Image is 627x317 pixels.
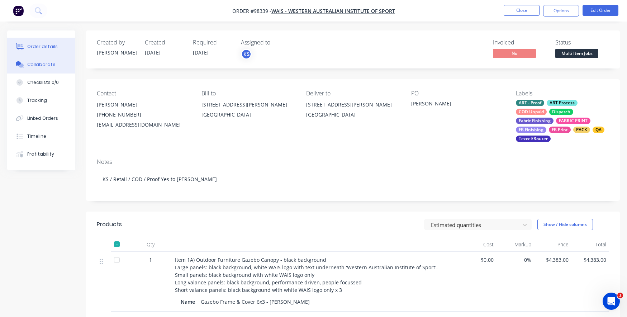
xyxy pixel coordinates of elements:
div: Fabric Finishing [516,118,554,124]
div: Tracking [27,97,47,104]
div: Qty [129,237,172,252]
div: Contact [97,90,190,97]
span: $0.00 [462,256,494,264]
span: 0% [499,256,531,264]
div: Name [181,297,198,307]
button: Order details [7,38,75,56]
button: Checklists 0/0 [7,74,75,91]
div: [STREET_ADDRESS][PERSON_NAME][GEOGRAPHIC_DATA] [306,100,399,123]
div: Markup [497,237,534,252]
a: WAIS - Western Australian Institute of Sport [271,8,395,14]
button: Profitability [7,145,75,163]
div: ART Process [547,100,578,106]
iframe: Intercom live chat [603,293,620,310]
div: Notes [97,158,609,165]
div: [EMAIL_ADDRESS][DOMAIN_NAME] [97,120,190,130]
div: Checklists 0/0 [27,79,59,86]
span: Order #98339 - [232,8,271,14]
div: [STREET_ADDRESS][PERSON_NAME] [306,100,399,110]
span: Multi Item Jobs [555,49,598,58]
div: Cost [459,237,497,252]
div: [PHONE_NUMBER] [97,110,190,120]
div: [PERSON_NAME][PHONE_NUMBER][EMAIL_ADDRESS][DOMAIN_NAME] [97,100,190,130]
div: Price [534,237,572,252]
span: [DATE] [145,49,161,56]
div: [PERSON_NAME] [411,100,501,110]
div: PO [411,90,504,97]
div: Labels [516,90,609,97]
div: Assigned to [241,39,313,46]
button: Tracking [7,91,75,109]
div: Order details [27,43,58,50]
img: Factory [13,5,24,16]
button: Timeline [7,127,75,145]
div: [GEOGRAPHIC_DATA] [201,110,295,120]
span: Item 1A) Outdoor Furniture Gazebo Canopy - black background Large panels: black background, white... [175,256,438,293]
div: Products [97,220,122,229]
div: [STREET_ADDRESS][PERSON_NAME][GEOGRAPHIC_DATA] [201,100,295,123]
div: ART - Proof [516,100,544,106]
span: 1 [149,256,152,264]
button: Edit Order [583,5,618,16]
div: Required [193,39,232,46]
button: Options [543,5,579,16]
button: Close [504,5,540,16]
div: KS / Retail / COD / Proof Yes to [PERSON_NAME] [97,168,609,190]
button: Show / Hide columns [537,219,593,230]
div: Texcel/Router [516,136,551,142]
div: Invoiced [493,39,547,46]
div: Timeline [27,133,46,139]
div: Bill to [201,90,295,97]
div: Created by [97,39,136,46]
span: [DATE] [193,49,209,56]
div: Collaborate [27,61,56,68]
div: FB Finishing [516,127,546,133]
button: Collaborate [7,56,75,74]
div: Deliver to [306,90,399,97]
div: FB Print [549,127,571,133]
div: COD Unpaid [516,109,547,115]
div: Status [555,39,609,46]
div: FABRIC PRINT [556,118,590,124]
span: $4,383.00 [574,256,606,264]
button: KS [241,49,252,60]
span: 1 [617,293,623,298]
span: $4,383.00 [537,256,569,264]
div: [PERSON_NAME] [97,49,136,56]
div: Total [571,237,609,252]
span: No [493,49,536,58]
div: [GEOGRAPHIC_DATA] [306,110,399,120]
div: Profitability [27,151,54,157]
button: Linked Orders [7,109,75,127]
div: Dispatch [549,109,573,115]
div: Linked Orders [27,115,58,122]
div: PACK [573,127,590,133]
button: Multi Item Jobs [555,49,598,60]
div: [PERSON_NAME] [97,100,190,110]
div: [STREET_ADDRESS][PERSON_NAME] [201,100,295,110]
div: Gazebo Frame & Cover 6x3 - [PERSON_NAME] [198,297,313,307]
div: Created [145,39,184,46]
div: QA [593,127,604,133]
